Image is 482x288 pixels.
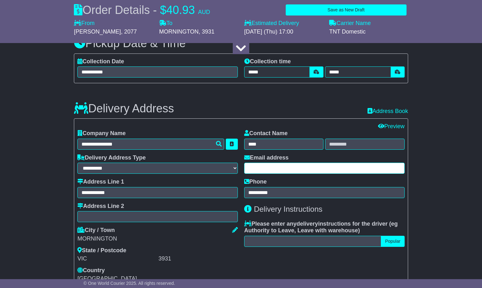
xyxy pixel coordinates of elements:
[74,28,121,35] span: [PERSON_NAME]
[159,20,173,27] label: To
[329,28,408,35] div: TNT Domestic
[83,281,175,286] span: © One World Courier 2025. All rights reserved.
[244,130,288,137] label: Contact Name
[244,28,323,35] div: [DATE] (Thu) 17:00
[77,267,105,274] label: Country
[244,221,398,234] span: eg Authority to Leave, Leave with warehouse
[296,221,318,227] span: delivery
[77,154,146,161] label: Delivery Address Type
[244,178,267,185] label: Phone
[160,3,166,16] span: $
[77,247,126,254] label: State / Postcode
[77,58,124,65] label: Collection Date
[378,123,405,129] a: Preview
[368,108,408,114] a: Address Book
[77,275,137,282] span: [GEOGRAPHIC_DATA]
[77,178,124,185] label: Address Line 1
[121,28,137,35] span: , 2077
[244,58,291,65] label: Collection time
[254,205,322,213] span: Delivery Instructions
[244,20,323,27] label: Estimated Delivery
[166,3,195,16] span: 40.93
[74,20,94,27] label: From
[77,203,124,210] label: Address Line 2
[77,130,126,137] label: Company Name
[286,4,407,16] button: Save as New Draft
[77,255,157,262] div: VIC
[74,37,408,50] h3: Pickup Date & Time
[381,236,404,247] button: Popular
[77,227,115,234] label: City / Town
[77,235,238,242] div: MORNINGTON
[74,3,210,17] div: Order Details -
[74,102,174,115] h3: Delivery Address
[244,221,405,234] label: Please enter any instructions for the driver ( )
[329,20,371,27] label: Carrier Name
[244,154,289,161] label: Email address
[159,28,199,35] span: MORNINGTON
[199,28,214,35] span: , 3931
[159,255,238,262] div: 3931
[198,9,210,15] span: AUD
